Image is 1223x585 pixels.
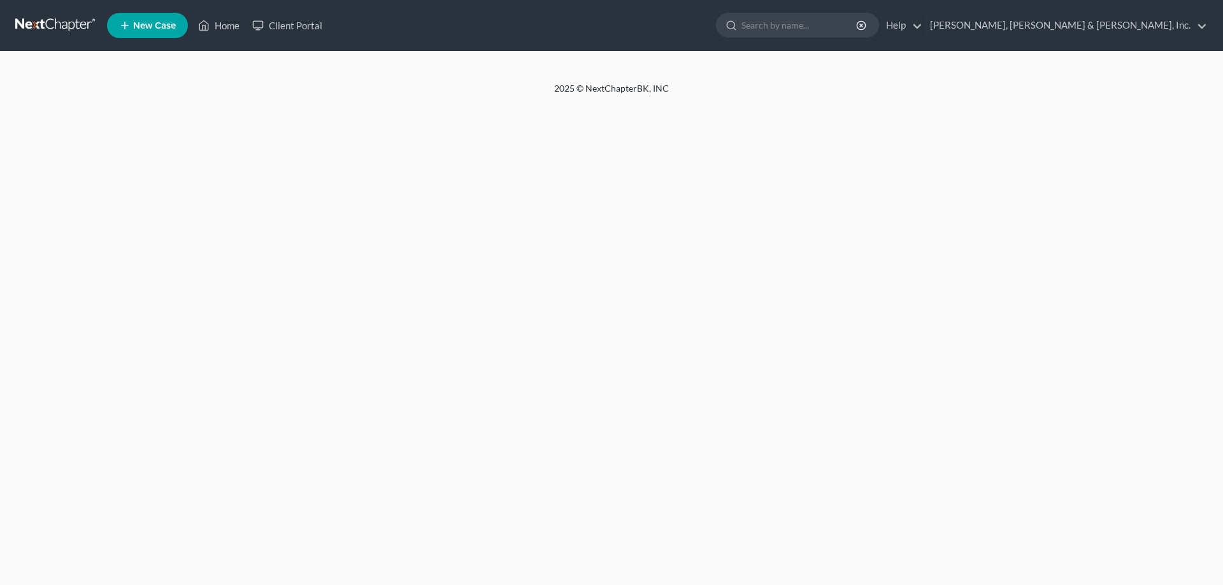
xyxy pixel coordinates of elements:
[880,14,922,37] a: Help
[248,82,975,105] div: 2025 © NextChapterBK, INC
[246,14,329,37] a: Client Portal
[741,13,858,37] input: Search by name...
[924,14,1207,37] a: [PERSON_NAME], [PERSON_NAME] & [PERSON_NAME], Inc.
[133,21,176,31] span: New Case
[192,14,246,37] a: Home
